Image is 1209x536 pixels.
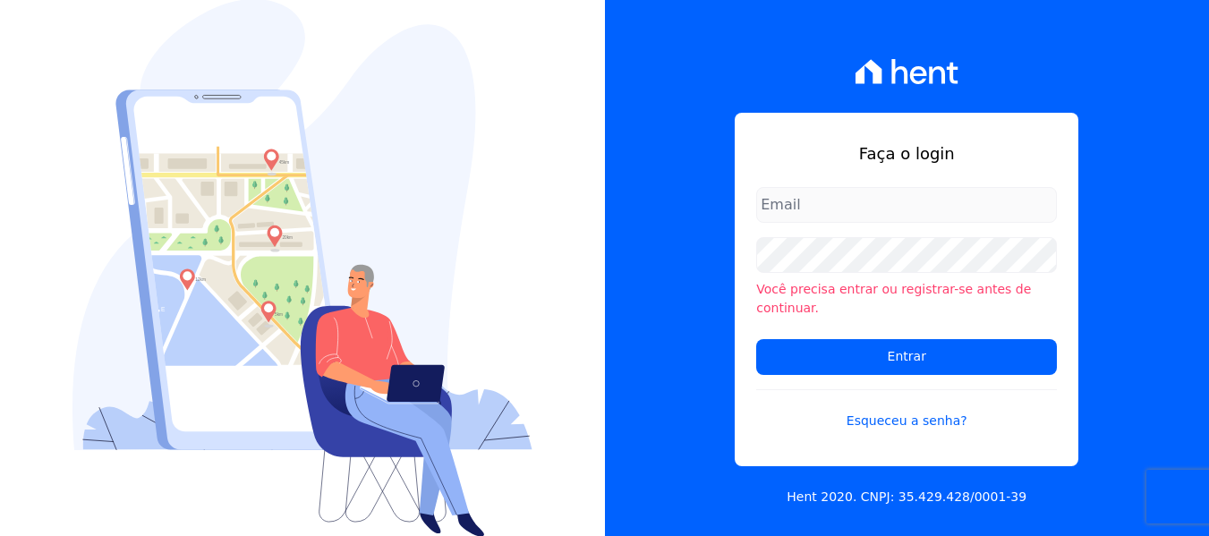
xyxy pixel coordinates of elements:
a: Esqueceu a senha? [756,389,1057,430]
h1: Faça o login [756,141,1057,166]
li: Você precisa entrar ou registrar-se antes de continuar. [756,280,1057,318]
input: Entrar [756,339,1057,375]
p: Hent 2020. CNPJ: 35.429.428/0001-39 [787,488,1026,506]
input: Email [756,187,1057,223]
